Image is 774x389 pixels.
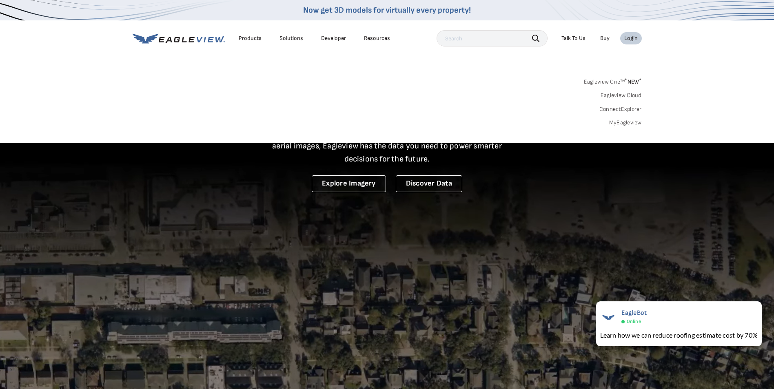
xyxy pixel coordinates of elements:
div: Products [239,35,262,42]
div: Login [624,35,638,42]
a: Developer [321,35,346,42]
a: Eagleview Cloud [601,92,642,99]
div: Learn how we can reduce roofing estimate cost by 70% [600,330,758,340]
span: Online [627,318,641,325]
a: Buy [600,35,610,42]
a: Explore Imagery [312,175,386,192]
a: ConnectExplorer [599,106,642,113]
div: Solutions [279,35,303,42]
span: NEW [625,78,641,85]
a: Eagleview One™*NEW* [584,76,642,85]
a: Discover Data [396,175,462,192]
div: Resources [364,35,390,42]
input: Search [437,30,548,46]
img: EagleBot [600,309,617,325]
div: Talk To Us [561,35,585,42]
a: MyEagleview [609,119,642,126]
span: EagleBot [621,309,647,317]
p: A new era starts here. Built on more than 3.5 billion high-resolution aerial images, Eagleview ha... [262,126,512,166]
a: Now get 3D models for virtually every property! [303,5,471,15]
